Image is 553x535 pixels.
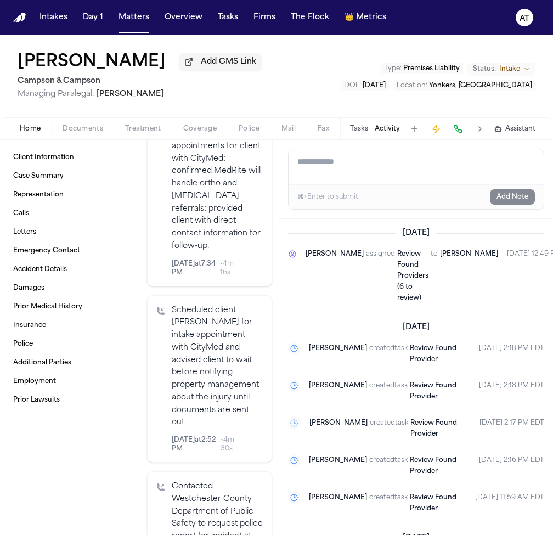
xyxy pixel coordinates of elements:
span: to [431,249,438,303]
span: [DATE] at 2:52 PM [172,436,216,453]
img: Finch Logo [13,13,26,23]
span: Coverage [183,125,217,133]
span: Type : [384,65,402,72]
button: Tasks [213,8,242,27]
span: [DATE] [363,82,386,89]
span: created task [370,418,408,440]
span: Treatment [125,125,161,133]
button: Add CMS Link [179,53,262,71]
time: September 11, 2025 at 1:18 PM [479,343,544,365]
span: [PERSON_NAME] [309,343,367,365]
a: Insurance [9,317,131,334]
a: Representation [9,186,131,204]
button: Edit Type: Premises Liability [381,63,463,74]
button: Make a Call [450,121,466,137]
button: Edit DOL: 2025-08-27 [341,80,389,91]
a: Police [9,335,131,353]
button: The Flock [286,8,334,27]
h1: [PERSON_NAME] [18,53,166,72]
a: Review Found Provider [410,343,470,365]
p: Scheduled client [PERSON_NAME] for intake appointment with CityMed and advised client to wait bef... [172,305,263,430]
button: Day 1 [78,8,108,27]
span: [PERSON_NAME] [306,249,364,303]
a: Employment [9,373,131,390]
a: Home [13,13,26,23]
button: Edit matter name [18,53,166,72]
a: Additional Parties [9,354,131,371]
span: created task [369,492,408,514]
a: Prior Medical History [9,298,131,316]
span: • 4m 16s [220,260,234,277]
span: [PERSON_NAME] [309,380,367,402]
span: Assistant [505,125,535,133]
span: Review Found Provider [410,494,456,512]
button: Activity [375,125,400,133]
p: Coordinated neurology, [MEDICAL_DATA], CT, and quantum scan appointments for client with CityMed;... [172,103,263,253]
time: September 11, 2025 at 10:59 AM [475,492,544,514]
span: created task [369,380,408,402]
span: [PERSON_NAME] [309,455,367,477]
button: Intakes [35,8,72,27]
a: Accident Details [9,261,131,278]
span: [DATE] at 7:34 PM [172,260,216,277]
button: Matters [114,8,154,27]
span: [DATE] [396,322,436,333]
button: Edit Location: Yonkers, NY [393,80,535,91]
button: Tasks [350,125,368,133]
span: Fax [318,125,329,133]
button: Create Immediate Task [428,121,444,137]
span: Status: [473,65,496,74]
button: Add Task [407,121,422,137]
span: [PERSON_NAME] [97,90,163,98]
span: created task [369,455,408,477]
a: Review Found Provider [410,492,466,514]
span: Mail [281,125,296,133]
a: Review Found Provider [410,380,470,402]
span: Review Found Providers (6 to review) [397,251,428,301]
span: Add CMS Link [201,57,256,67]
a: Review Found Provider [410,455,470,477]
span: Review Found Provider [410,345,456,363]
a: Client Information [9,149,131,166]
time: September 11, 2025 at 1:16 PM [479,455,544,477]
span: [PERSON_NAME] [309,492,367,514]
time: September 11, 2025 at 1:18 PM [479,380,544,402]
span: created task [369,343,408,365]
a: Damages [9,279,131,297]
span: [PERSON_NAME] [309,418,368,440]
time: September 11, 2025 at 1:17 PM [479,418,544,440]
span: assigned [366,249,395,303]
span: Home [20,125,41,133]
a: Letters [9,223,131,241]
span: • 4m 30s [221,436,234,453]
a: Calls [9,205,131,222]
button: crownMetrics [340,8,391,27]
a: Prior Lawsuits [9,391,131,409]
a: Case Summary [9,167,131,185]
button: Add Note [490,189,535,205]
span: Managing Paralegal: [18,90,94,98]
span: Location : [397,82,427,89]
h2: Campson & Campson [18,75,262,88]
span: [DATE] [396,228,436,239]
a: Review Found Providers (6 to review) [397,249,428,303]
a: Emergency Contact [9,242,131,260]
span: Review Found Provider [410,420,457,437]
span: Documents [63,125,103,133]
span: DOL : [344,82,361,89]
button: Firms [249,8,280,27]
button: Overview [160,8,207,27]
span: Intake [499,65,520,74]
span: Review Found Provider [410,382,456,400]
button: Assistant [494,125,535,133]
span: Yonkers, [GEOGRAPHIC_DATA] [429,82,532,89]
span: [PERSON_NAME] [440,249,498,303]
